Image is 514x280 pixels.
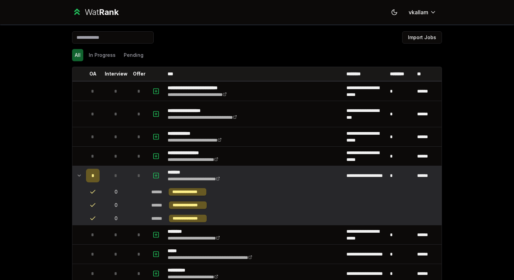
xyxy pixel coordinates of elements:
p: OA [89,70,97,77]
button: Import Jobs [402,31,442,44]
p: Interview [105,70,127,77]
td: 0 [102,212,130,225]
p: Offer [133,70,145,77]
button: Pending [121,49,146,61]
button: In Progress [86,49,118,61]
button: vkallam [403,6,442,18]
span: Rank [99,7,119,17]
td: 0 [102,199,130,212]
td: 0 [102,185,130,198]
a: WatRank [72,7,119,18]
button: All [72,49,83,61]
span: vkallam [409,8,428,16]
div: Wat [85,7,119,18]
